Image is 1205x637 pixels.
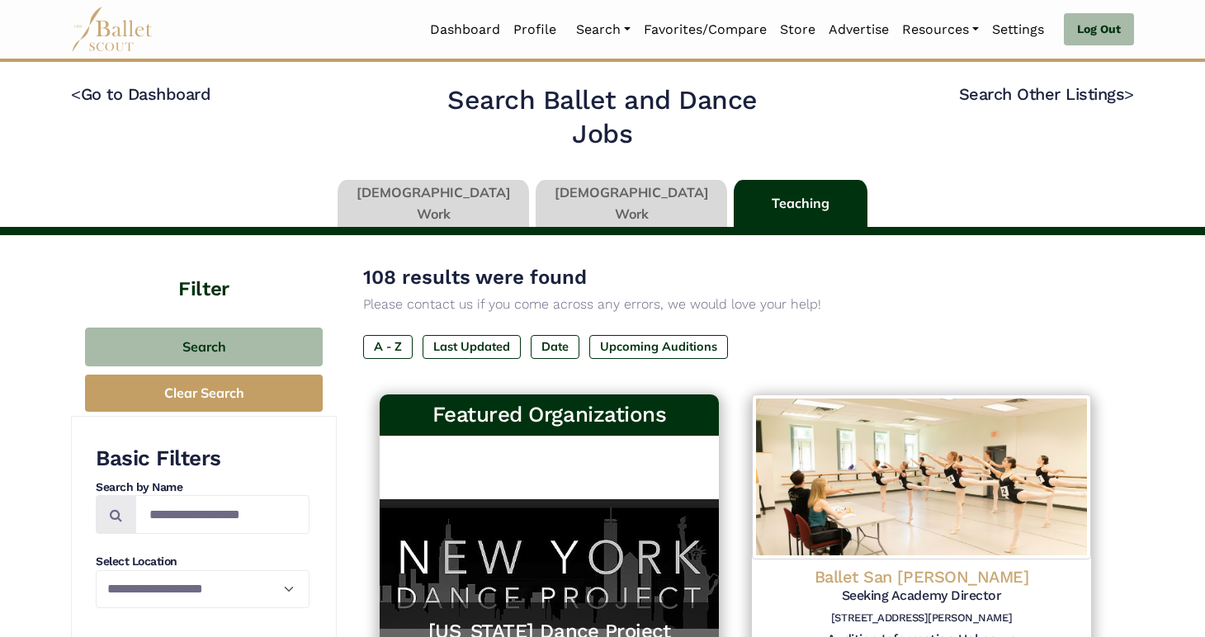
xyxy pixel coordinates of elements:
[895,12,985,47] a: Resources
[71,84,210,104] a: <Go to Dashboard
[417,83,789,152] h2: Search Ballet and Dance Jobs
[589,335,728,358] label: Upcoming Auditions
[135,495,310,534] input: Search by names...
[765,566,1078,587] h4: Ballet San [PERSON_NAME]
[363,266,587,289] span: 108 results were found
[637,12,773,47] a: Favorites/Compare
[532,180,730,228] li: [DEMOGRAPHIC_DATA] Work
[334,180,532,228] li: [DEMOGRAPHIC_DATA] Work
[393,401,706,429] h3: Featured Organizations
[71,83,81,104] code: <
[96,445,310,473] h3: Basic Filters
[765,587,1078,605] h5: Seeking Academy Director
[773,12,822,47] a: Store
[363,294,1108,315] p: Please contact us if you come across any errors, we would love your help!
[985,12,1051,47] a: Settings
[396,453,702,479] h5: [US_STATE] Dance Project
[96,479,310,496] h4: Search by Name
[765,611,1078,625] h6: [STREET_ADDRESS][PERSON_NAME]
[96,554,310,570] h4: Select Location
[1064,13,1134,46] a: Log Out
[1124,83,1134,104] code: >
[822,12,895,47] a: Advertise
[71,235,337,303] h4: Filter
[531,335,579,358] label: Date
[423,12,507,47] a: Dashboard
[85,328,323,366] button: Search
[507,12,563,47] a: Profile
[423,335,521,358] label: Last Updated
[569,12,637,47] a: Search
[959,84,1134,104] a: Search Other Listings>
[730,180,871,228] li: Teaching
[363,335,413,358] label: A - Z
[85,375,323,412] button: Clear Search
[752,394,1091,559] img: Logo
